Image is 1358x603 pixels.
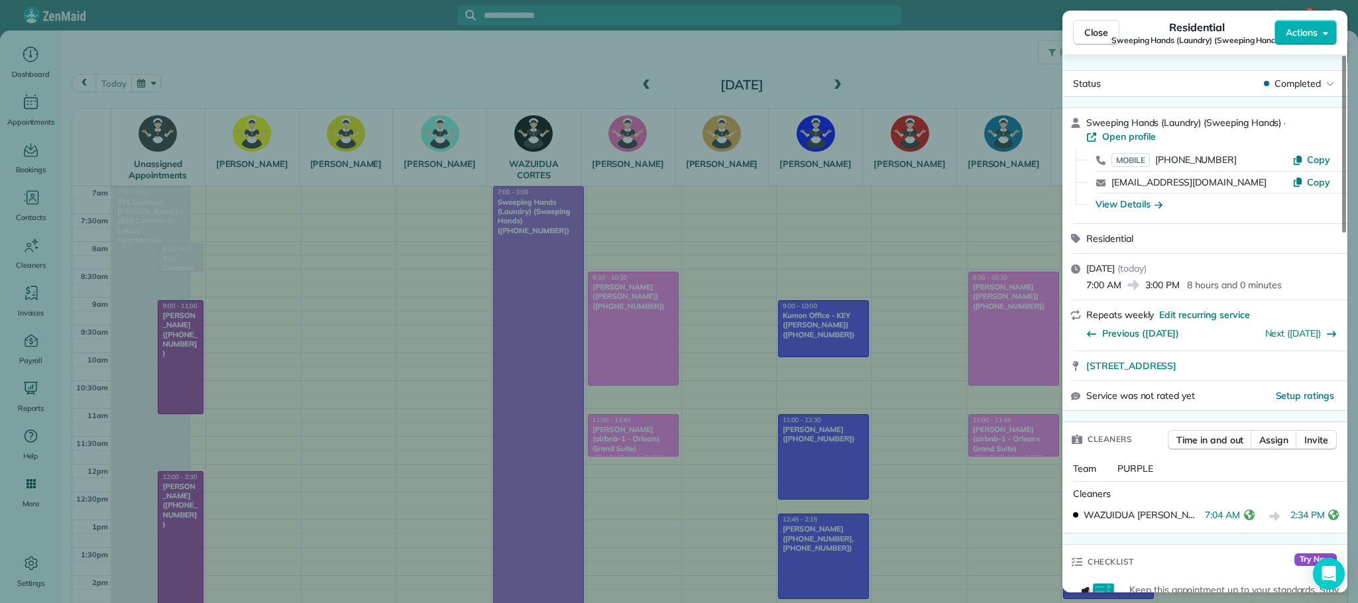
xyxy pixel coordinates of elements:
[1086,389,1195,403] span: Service was not rated yet
[1155,154,1237,166] span: [PHONE_NUMBER]
[1292,176,1330,189] button: Copy
[1117,262,1147,274] span: ( today )
[1073,463,1096,474] span: Team
[1088,433,1132,446] span: Cleaners
[1086,309,1154,321] span: Repeats weekly
[1168,430,1252,450] button: Time in and out
[1111,153,1237,166] a: MOBILE[PHONE_NUMBER]
[1111,153,1150,167] span: MOBILE
[1086,117,1281,129] span: Sweeping Hands (Laundry) (Sweeping Hands)
[1259,433,1288,447] span: Assign
[1205,508,1240,525] span: 7:04 AM
[1290,508,1325,525] span: 2:34 PM
[1159,308,1249,321] span: Edit recurring service
[1292,153,1330,166] button: Copy
[1086,278,1121,292] span: 7:00 AM
[1102,327,1179,340] span: Previous ([DATE])
[1086,233,1133,245] span: Residential
[1274,77,1321,90] span: Completed
[1073,78,1101,89] span: Status
[1187,278,1281,292] p: 8 hours and 0 minutes
[1086,359,1176,372] span: [STREET_ADDRESS]
[1145,278,1180,292] span: 3:00 PM
[1276,389,1335,402] button: Setup ratings
[1102,130,1156,143] span: Open profile
[1086,130,1156,143] a: Open profile
[1304,433,1328,447] span: Invite
[1086,327,1179,340] button: Previous ([DATE])
[1169,19,1225,35] span: Residential
[1286,26,1318,39] span: Actions
[1176,433,1243,447] span: Time in and out
[1073,488,1111,500] span: Cleaners
[1086,359,1339,372] a: [STREET_ADDRESS]
[1073,20,1119,45] button: Close
[1084,508,1200,521] span: WAZUIDUA [PERSON_NAME]
[1296,430,1337,450] button: Invite
[1251,430,1297,450] button: Assign
[1117,463,1153,474] span: PURPLE
[1307,176,1330,188] span: Copy
[1294,553,1337,567] span: Try Now
[1088,555,1134,569] span: Checklist
[1096,197,1162,211] button: View Details
[1281,117,1288,128] span: ·
[1111,176,1267,188] a: [EMAIL_ADDRESS][DOMAIN_NAME]
[1265,327,1337,340] button: Next ([DATE])
[1084,26,1108,39] span: Close
[1313,558,1345,590] div: Open Intercom Messenger
[1307,154,1330,166] span: Copy
[1265,327,1322,339] a: Next ([DATE])
[1276,390,1335,402] span: Setup ratings
[1111,35,1282,46] span: Sweeping Hands (Laundry) (Sweeping Hands)
[1086,262,1115,274] span: [DATE]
